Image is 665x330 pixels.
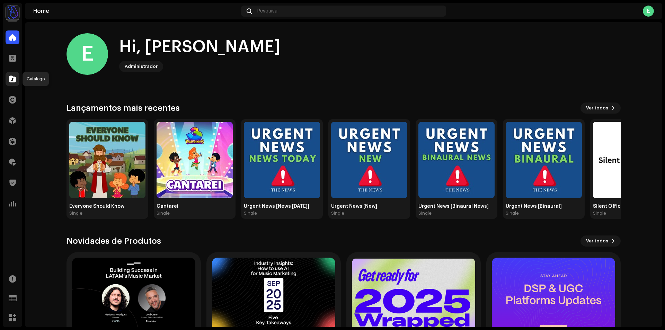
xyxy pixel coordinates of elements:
[125,62,158,71] div: Administrador
[66,235,161,247] h3: Novidades de Produtos
[506,211,519,216] div: Single
[586,101,608,115] span: Ver todos
[506,122,582,198] img: 55a7a802-758c-4177-bba4-bc5849a752db
[580,235,621,247] button: Ver todos
[643,6,654,17] div: E
[244,122,320,198] img: 1f11d46a-18bf-4ec8-a3ae-3211127f462d
[586,234,608,248] span: Ver todos
[66,33,108,75] div: E
[244,204,320,209] div: Urgent News [News [DATE]]
[69,122,145,198] img: 40988624-6ca5-46d1-a04a-0d1753cd36c2
[119,36,281,58] div: Hi, [PERSON_NAME]
[69,204,145,209] div: Everyone Should Know
[157,211,170,216] div: Single
[418,211,432,216] div: Single
[331,204,407,209] div: Urgent News [New]
[506,204,582,209] div: Urgent News [Binaural]
[331,122,407,198] img: 147c31f7-71b1-4ffd-ba4b-2449fdaeaea7
[331,211,344,216] div: Single
[33,8,238,14] div: Home
[157,122,233,198] img: ab049071-d33f-4c46-a673-03375a30ab83
[6,6,19,19] img: e5bc8556-b407-468f-b79f-f97bf8540664
[244,211,257,216] div: Single
[580,102,621,114] button: Ver todos
[66,102,180,114] h3: Lançamentos mais recentes
[593,211,606,216] div: Single
[69,211,82,216] div: Single
[257,8,277,14] span: Pesquisa
[418,122,495,198] img: b43f9374-d3eb-4b24-a03a-7440297256a3
[418,204,495,209] div: Urgent News [Binaural News]
[157,204,233,209] div: Cantarei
